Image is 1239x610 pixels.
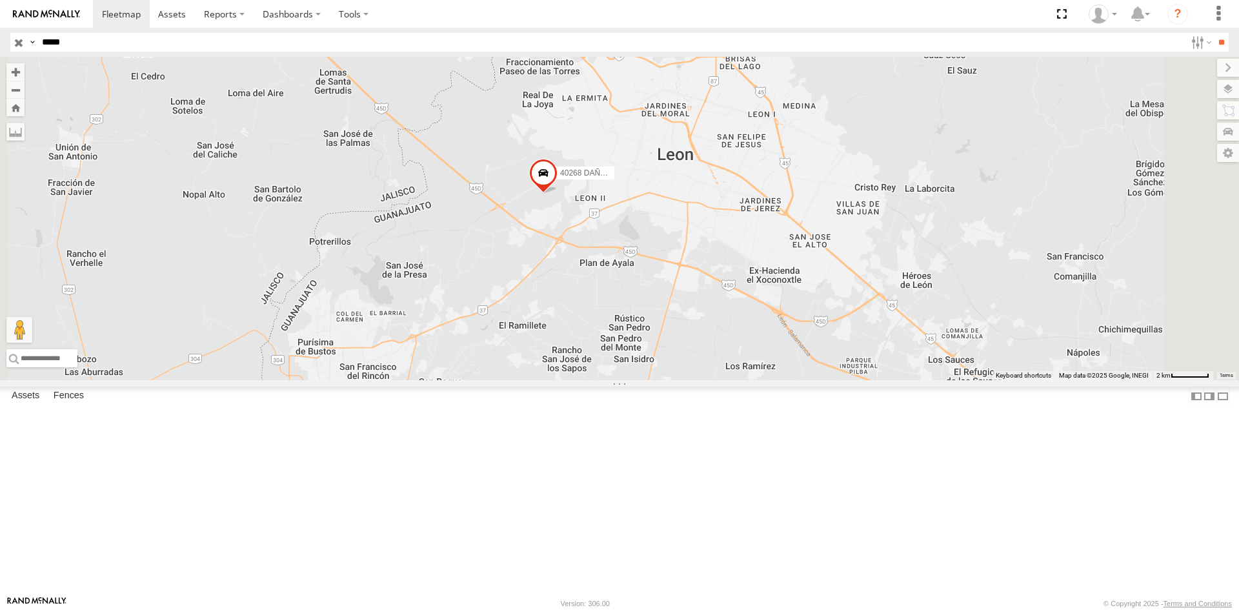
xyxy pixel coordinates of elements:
[6,63,25,81] button: Zoom in
[6,99,25,116] button: Zoom Home
[1190,387,1203,405] label: Dock Summary Table to the Left
[560,168,617,177] span: 40268 DAÑADO
[996,371,1051,380] button: Keyboard shortcuts
[561,600,610,607] div: Version: 306.00
[1217,144,1239,162] label: Map Settings
[6,123,25,141] label: Measure
[1153,371,1213,380] button: Map Scale: 2 km per 56 pixels
[1103,600,1232,607] div: © Copyright 2025 -
[1220,373,1233,378] a: Terms (opens in new tab)
[7,597,66,610] a: Visit our Website
[1203,387,1216,405] label: Dock Summary Table to the Right
[47,387,90,405] label: Fences
[5,387,46,405] label: Assets
[27,33,37,52] label: Search Query
[1156,372,1171,379] span: 2 km
[1084,5,1122,24] div: Ryan Roxas
[13,10,80,19] img: rand-logo.svg
[1186,33,1214,52] label: Search Filter Options
[1216,387,1229,405] label: Hide Summary Table
[6,317,32,343] button: Drag Pegman onto the map to open Street View
[6,81,25,99] button: Zoom out
[1163,600,1232,607] a: Terms and Conditions
[1059,372,1149,379] span: Map data ©2025 Google, INEGI
[1167,4,1188,25] i: ?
